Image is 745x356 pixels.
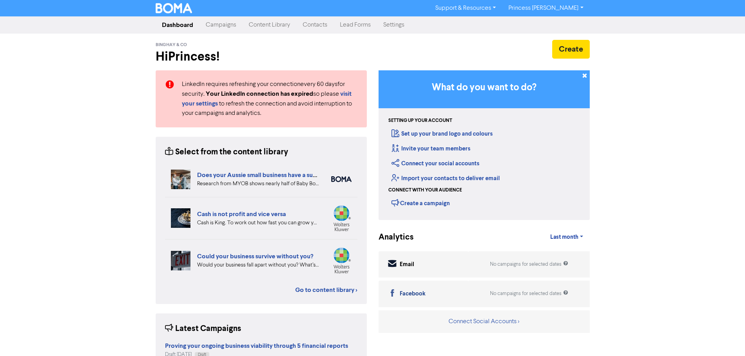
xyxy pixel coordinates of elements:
div: Email [400,260,414,269]
div: No campaigns for selected dates [490,261,568,268]
div: Connect with your audience [388,187,462,194]
strong: Proving your ongoing business viability through 5 financial reports [165,342,348,350]
a: Settings [377,17,411,33]
a: Contacts [296,17,334,33]
a: Proving your ongoing business viability through 5 financial reports [165,343,348,349]
iframe: Chat Widget [706,318,745,356]
button: Create [552,40,590,59]
div: No campaigns for selected dates [490,290,568,297]
div: LinkedIn requires refreshing your connection every 60 days for security. so please to refresh the... [176,80,363,118]
a: Does your Aussie small business have a succession plan? [197,171,354,179]
a: Could your business survive without you? [197,252,313,260]
a: Invite your team members [391,145,470,152]
button: Connect Social Accounts > [448,317,520,327]
a: Go to content library > [295,285,357,295]
a: visit your settings [182,91,352,107]
a: Lead Forms [334,17,377,33]
img: wolterskluwer [331,205,352,231]
a: Princess [PERSON_NAME] [502,2,589,14]
span: Binghay & Co [156,42,187,48]
img: wolterskluwer [331,247,352,274]
div: Select from the content library [165,146,288,158]
div: Latest Campaigns [165,323,241,335]
div: Facebook [400,290,425,299]
a: Last month [544,229,589,245]
a: Import your contacts to deliver email [391,175,500,182]
div: Analytics [379,231,404,243]
div: Getting Started in BOMA [379,70,590,220]
a: Connect your social accounts [391,160,479,167]
img: BOMA Logo [156,3,192,13]
h3: What do you want to do? [390,82,578,93]
a: Content Library [242,17,296,33]
div: Setting up your account [388,117,452,124]
a: Campaigns [199,17,242,33]
a: Set up your brand logo and colours [391,130,493,138]
div: Research from MYOB shows nearly half of Baby Boomer business owners are planning to exit in the n... [197,180,320,188]
strong: Your LinkedIn connection has expired [206,90,313,98]
a: Support & Resources [429,2,502,14]
span: Last month [550,234,578,241]
div: Would your business fall apart without you? What’s your Plan B in case of accident, illness, or j... [197,261,320,269]
a: Dashboard [156,17,199,33]
img: boma [331,176,352,182]
h2: Hi Princess ! [156,49,367,64]
div: Create a campaign [391,197,450,209]
a: Cash is not profit and vice versa [197,210,286,218]
div: Cash is King. To work out how fast you can grow your business, you need to look at your projected... [197,219,320,227]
